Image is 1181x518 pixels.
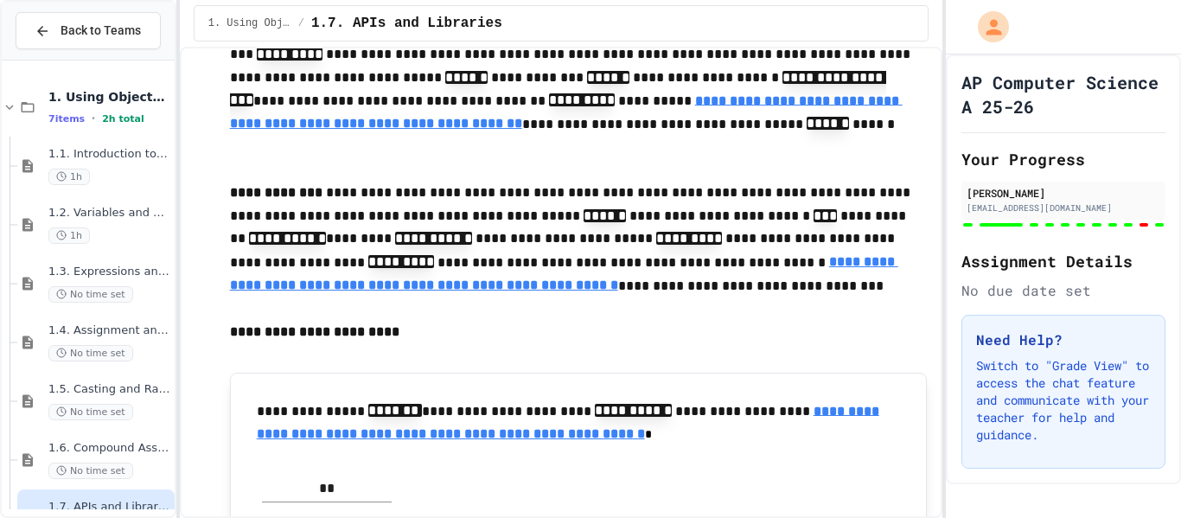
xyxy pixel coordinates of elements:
[48,500,171,515] span: 1.7. APIs and Libraries
[48,382,171,397] span: 1.5. Casting and Ranges of Values
[960,7,1013,47] div: My Account
[48,463,133,479] span: No time set
[16,12,161,49] button: Back to Teams
[48,404,133,420] span: No time set
[976,357,1151,444] p: Switch to "Grade View" to access the chat feature and communicate with your teacher for help and ...
[311,13,502,34] span: 1.7. APIs and Libraries
[48,441,171,456] span: 1.6. Compound Assignment Operators
[48,323,171,338] span: 1.4. Assignment and Input
[976,329,1151,350] h3: Need Help?
[208,16,291,30] span: 1. Using Objects and Methods
[48,147,171,162] span: 1.1. Introduction to Algorithms, Programming, and Compilers
[298,16,304,30] span: /
[48,89,171,105] span: 1. Using Objects and Methods
[967,201,1160,214] div: [EMAIL_ADDRESS][DOMAIN_NAME]
[967,185,1160,201] div: [PERSON_NAME]
[961,280,1165,301] div: No due date set
[48,113,85,125] span: 7 items
[61,22,141,40] span: Back to Teams
[48,169,90,185] span: 1h
[48,345,133,361] span: No time set
[48,206,171,221] span: 1.2. Variables and Data Types
[961,147,1165,171] h2: Your Progress
[48,227,90,244] span: 1h
[102,113,144,125] span: 2h total
[48,265,171,279] span: 1.3. Expressions and Output [New]
[48,286,133,303] span: No time set
[92,112,95,125] span: •
[961,70,1165,118] h1: AP Computer Science A 25-26
[961,249,1165,273] h2: Assignment Details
